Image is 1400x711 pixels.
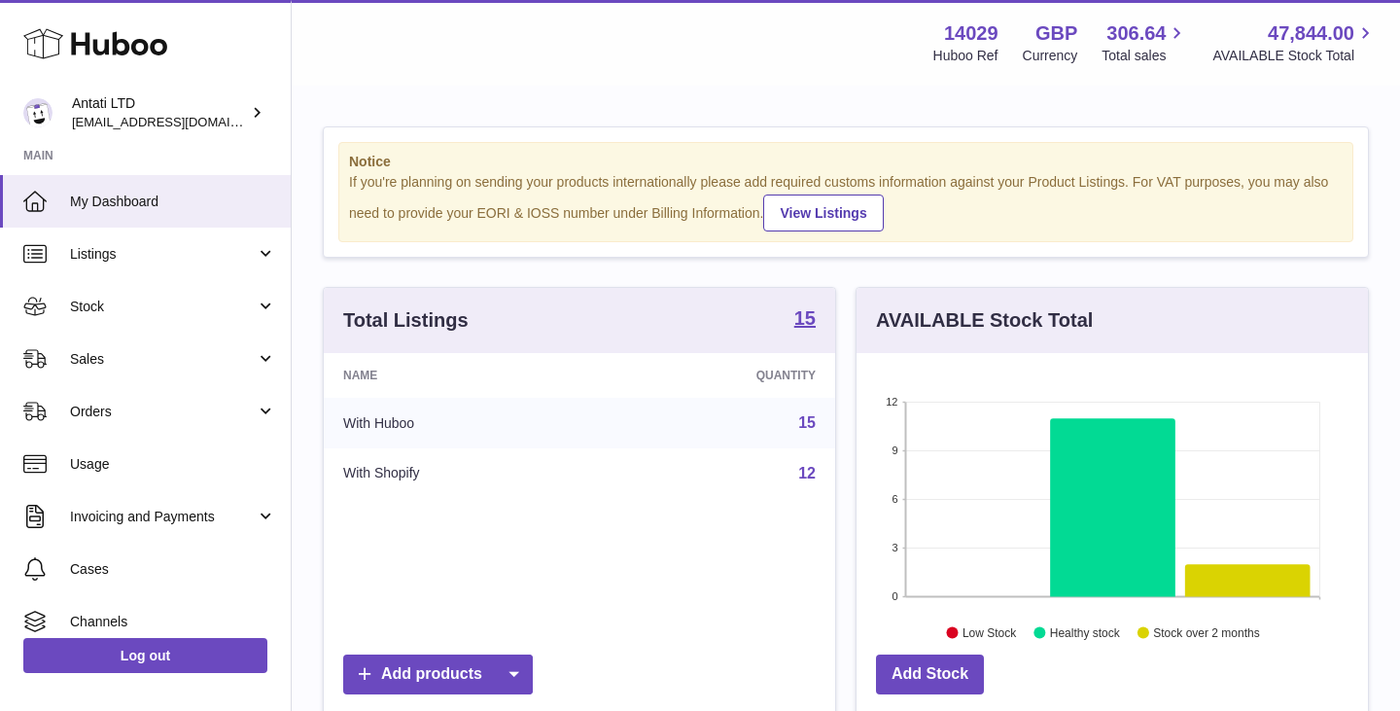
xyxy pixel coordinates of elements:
[324,448,600,499] td: With Shopify
[1102,20,1188,65] a: 306.64 Total sales
[876,655,984,694] a: Add Stock
[343,655,533,694] a: Add products
[798,465,816,481] a: 12
[798,414,816,431] a: 15
[70,560,276,579] span: Cases
[70,455,276,474] span: Usage
[72,114,286,129] span: [EMAIL_ADDRESS][DOMAIN_NAME]
[324,398,600,448] td: With Huboo
[324,353,600,398] th: Name
[70,298,256,316] span: Stock
[933,47,998,65] div: Huboo Ref
[23,638,267,673] a: Log out
[892,542,897,553] text: 3
[794,308,816,328] strong: 15
[70,613,276,631] span: Channels
[1268,20,1354,47] span: 47,844.00
[886,396,897,408] text: 12
[1050,625,1121,639] text: Healthy stock
[70,245,256,264] span: Listings
[876,307,1093,334] h3: AVAILABLE Stock Total
[70,403,256,421] span: Orders
[72,94,247,131] div: Antati LTD
[23,98,52,127] img: toufic@antatiskin.com
[962,625,1017,639] text: Low Stock
[1212,47,1377,65] span: AVAILABLE Stock Total
[763,195,883,231] a: View Listings
[1106,20,1166,47] span: 306.64
[892,444,897,456] text: 9
[70,350,256,369] span: Sales
[944,20,998,47] strong: 14029
[794,308,816,332] a: 15
[1102,47,1188,65] span: Total sales
[600,353,835,398] th: Quantity
[892,590,897,602] text: 0
[892,493,897,505] text: 6
[1035,20,1077,47] strong: GBP
[349,153,1343,171] strong: Notice
[343,307,469,334] h3: Total Listings
[70,193,276,211] span: My Dashboard
[349,173,1343,231] div: If you're planning on sending your products internationally please add required customs informati...
[1212,20,1377,65] a: 47,844.00 AVAILABLE Stock Total
[1153,625,1259,639] text: Stock over 2 months
[1023,47,1078,65] div: Currency
[70,508,256,526] span: Invoicing and Payments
